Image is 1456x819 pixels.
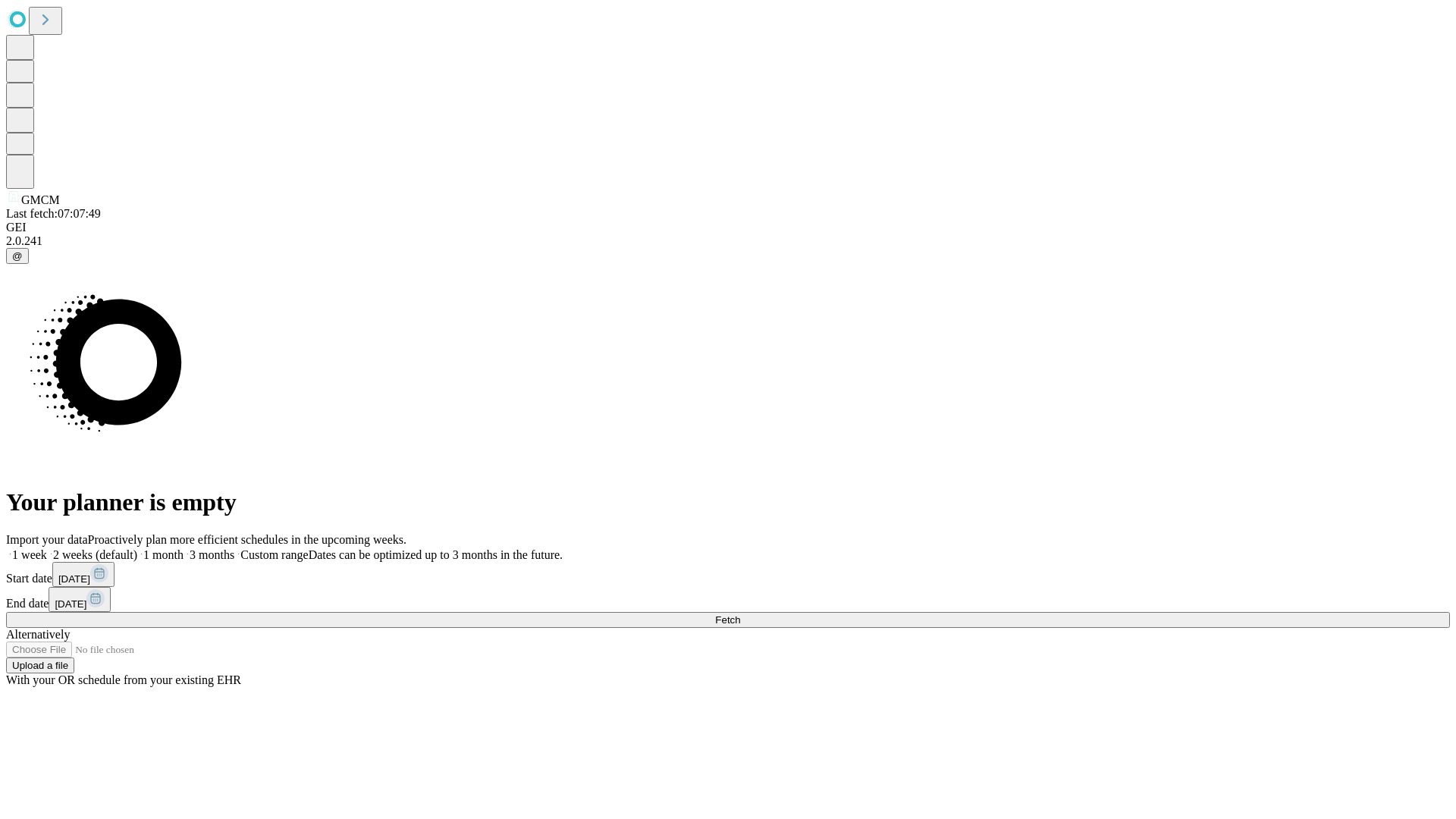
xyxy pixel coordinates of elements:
[52,562,115,587] button: [DATE]
[6,562,1450,587] div: Start date
[6,533,88,546] span: Import your data
[6,628,70,641] span: Alternatively
[309,548,563,561] span: Dates can be optimized up to 3 months in the future.
[6,221,1450,234] div: GEI
[143,548,184,561] span: 1 month
[53,548,137,561] span: 2 weeks (default)
[6,657,74,673] button: Upload a file
[49,587,111,612] button: [DATE]
[6,488,1450,516] h1: Your planner is empty
[58,573,90,585] span: [DATE]
[6,234,1450,248] div: 2.0.241
[6,587,1450,612] div: End date
[6,673,241,686] span: With your OR schedule from your existing EHR
[12,548,47,561] span: 1 week
[190,548,234,561] span: 3 months
[6,612,1450,628] button: Fetch
[6,207,101,220] span: Last fetch: 07:07:49
[21,193,60,206] span: GMCM
[240,548,308,561] span: Custom range
[88,533,406,546] span: Proactively plan more efficient schedules in the upcoming weeks.
[715,614,740,626] span: Fetch
[55,598,86,610] span: [DATE]
[6,248,29,264] button: @
[12,250,23,262] span: @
